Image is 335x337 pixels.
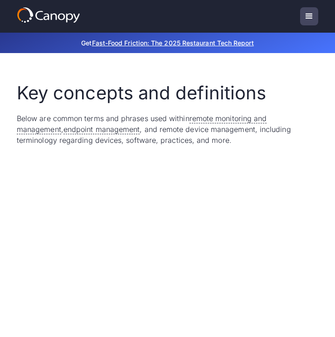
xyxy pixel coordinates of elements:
a: Fast-Food Friction: The 2025 Restaurant Tech Report [92,39,254,47]
span: endpoint management [63,125,140,134]
p: Below are common terms and phrases used within , , and remote device management, including termin... [17,113,318,146]
p: Get [17,38,318,48]
div: menu [300,7,318,25]
h1: Key concepts and definitions [17,82,318,104]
